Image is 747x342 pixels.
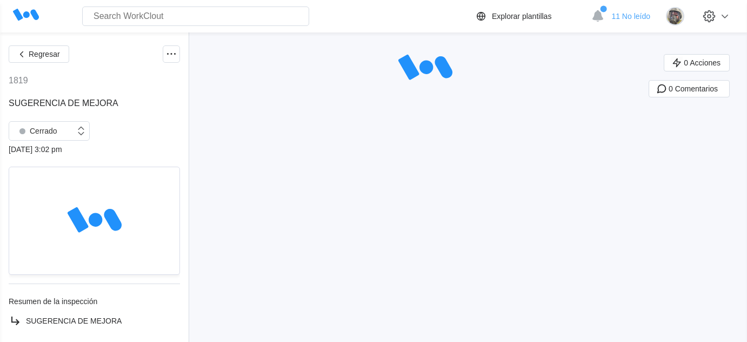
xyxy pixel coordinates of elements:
[9,45,69,63] button: Regresar
[9,145,180,154] div: [DATE] 3:02 pm
[9,98,118,108] span: SUGERENCIA DE MEJORA
[684,59,721,67] span: 0 Acciones
[9,76,28,85] div: 1819
[9,297,180,306] div: Resumen de la inspección
[664,54,730,71] button: 0 Acciones
[492,12,552,21] div: Explorar plantillas
[611,12,650,21] span: 11 No leído
[475,10,586,23] a: Explorar plantillas
[669,85,718,93] span: 0 Comentarios
[666,7,684,25] img: 2f847459-28ef-4a61-85e4-954d408df519.jpg
[82,6,309,26] input: Search WorkClout
[15,123,57,139] div: Cerrado
[649,80,730,97] button: 0 Comentarios
[29,50,60,58] span: Regresar
[9,314,180,327] a: SUGERENCIA DE MEJORA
